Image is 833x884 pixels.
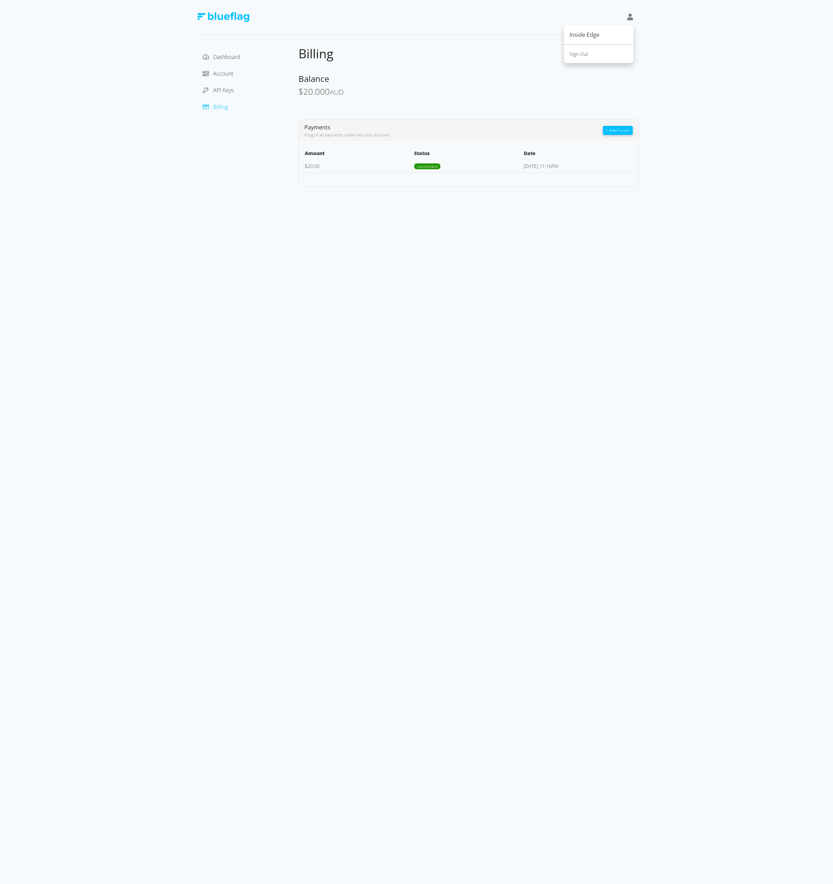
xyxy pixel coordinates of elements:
th: Status [414,149,523,160]
img: Blue Flag Logo [197,12,249,22]
td: 20.00 [304,160,414,173]
th: Date [523,149,633,160]
span: 20.000 [303,86,330,97]
span: AUD [330,87,344,97]
button: + Add Funds [603,126,633,135]
span: succeeded [414,163,440,169]
th: Amount [304,149,414,160]
span: Balance [298,73,329,84]
span: Billing [298,45,334,62]
div: Sign Out [570,50,628,58]
div: Inside Edge [570,31,628,39]
div: A log of all payments made into your account [304,132,603,138]
a: Billing [203,103,228,111]
a: Dashboard [203,53,240,61]
td: [DATE] 11:16PM [523,160,633,173]
a: Account [203,70,233,77]
span: $ [305,163,308,169]
span: Billing [213,103,228,111]
a: API Keys [203,86,234,94]
span: API Keys [213,86,234,94]
span: Payments [304,124,330,131]
span: Account [213,70,233,77]
span: $ [298,86,303,97]
span: Dashboard [213,53,240,61]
